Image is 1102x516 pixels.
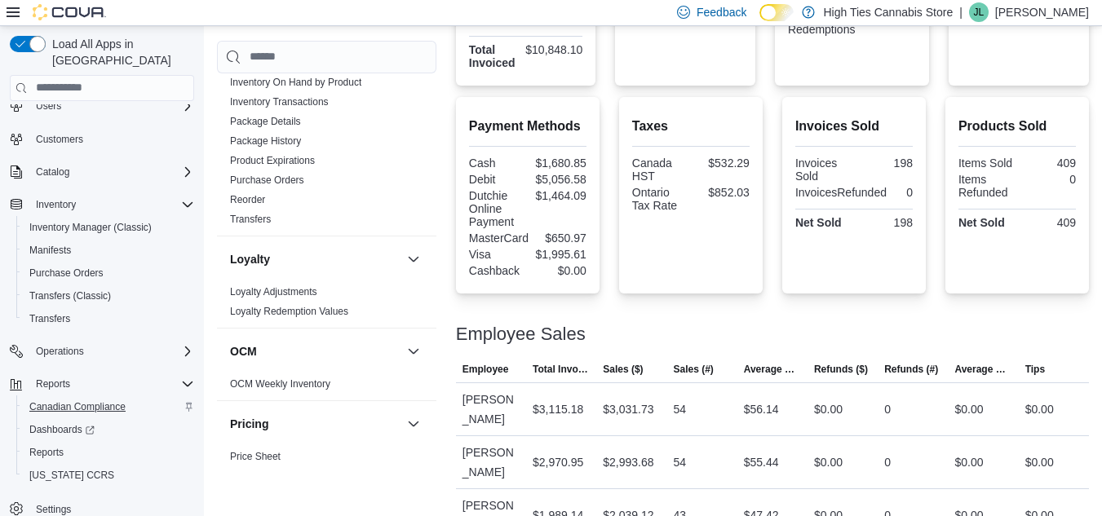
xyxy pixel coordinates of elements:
a: Transfers (Classic) [23,286,117,306]
p: High Ties Cannabis Store [823,2,953,22]
span: Dashboards [29,423,95,436]
span: Manifests [29,244,71,257]
a: Transfers [230,214,271,225]
span: Sales ($) [603,363,643,376]
strong: Net Sold [795,216,842,229]
div: $1,680.85 [531,157,586,170]
div: $0.00 [814,399,843,419]
span: Package History [230,135,301,148]
p: | [959,2,963,22]
span: Total Invoiced [533,363,590,376]
span: Catalog [29,162,194,182]
h2: Payment Methods [469,117,586,136]
button: Transfers [16,307,201,330]
a: Package History [230,135,301,147]
span: Inventory Manager (Classic) [29,221,152,234]
span: Reports [29,374,194,394]
span: Tips [1025,363,1045,376]
button: Purchase Orders [16,262,201,284]
div: $650.97 [535,232,586,245]
span: Operations [29,342,194,361]
a: Inventory On Hand by Product [230,77,361,88]
a: Loyalty Redemption Values [230,306,348,317]
div: Pricing [217,447,436,473]
a: Inventory Manager (Classic) [23,218,158,237]
div: $55.44 [744,452,779,472]
div: $0.00 [814,452,843,472]
div: Canada HST [632,157,688,183]
button: Manifests [16,239,201,262]
button: Operations [29,342,91,361]
span: Operations [36,345,84,358]
button: Transfers (Classic) [16,284,201,307]
div: Items Refunded [958,173,1014,199]
div: $0.00 [1025,399,1054,419]
span: Users [29,96,194,116]
div: $3,115.18 [533,399,583,419]
a: Loyalty Adjustments [230,286,317,298]
span: Catalog [36,165,69,179]
span: Transfers [230,213,271,226]
h3: Loyalty [230,251,270,267]
div: Inventory [217,14,436,236]
span: Loyalty Redemption Values [230,305,348,318]
div: 409 [1020,216,1076,229]
span: Inventory [36,198,76,211]
span: Employee [462,363,509,376]
div: Loyalty [217,282,436,328]
span: Transfers [23,309,194,329]
span: Transfers (Classic) [23,286,194,306]
strong: Total Invoiced [469,43,516,69]
span: Dashboards [23,420,194,439]
div: 409 [1020,157,1076,170]
span: Settings [36,503,71,516]
button: Inventory [29,195,82,214]
div: $0.00 [531,264,586,277]
a: Price Sheet [230,451,281,462]
p: [PERSON_NAME] [995,2,1089,22]
button: Operations [3,340,201,363]
a: Purchase Orders [230,174,304,186]
span: Manifests [23,240,194,260]
span: Canadian Compliance [23,397,194,417]
button: Reports [16,441,201,464]
button: Users [3,95,201,117]
div: 0 [1020,173,1076,186]
button: OCM [404,342,423,361]
span: Canadian Compliance [29,400,126,413]
div: $0.00 [954,399,983,419]
button: Reports [29,374,77,394]
button: Customers [3,127,201,151]
button: Canadian Compliance [16,395,201,418]
button: Pricing [404,414,423,434]
a: Package Details [230,116,301,127]
div: $56.14 [744,399,779,419]
button: OCM [230,343,401,359]
span: Customers [29,129,194,149]
span: Washington CCRS [23,465,194,485]
span: Average Sale [744,363,801,376]
button: Loyalty [230,251,401,267]
span: Inventory [29,195,194,214]
a: OCM Weekly Inventory [230,378,330,390]
button: Catalog [29,162,76,182]
div: 0 [884,452,891,472]
a: Dashboards [16,418,201,441]
div: Cash [469,157,524,170]
span: [US_STATE] CCRS [29,469,114,482]
div: [PERSON_NAME] [456,436,526,488]
a: Product Expirations [230,155,315,166]
div: 0 [884,399,891,419]
button: Users [29,96,68,116]
div: John Levac [969,2,989,22]
button: [US_STATE] CCRS [16,464,201,487]
div: Dutchie Online Payment [469,189,524,228]
div: $3,031.73 [603,399,653,419]
div: $0.00 [954,452,983,472]
div: Visa [469,248,524,261]
div: $532.29 [694,157,750,170]
span: Sales (#) [673,363,713,376]
span: Reorder [230,193,265,206]
input: Dark Mode [759,4,794,21]
div: $2,970.95 [533,452,583,472]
